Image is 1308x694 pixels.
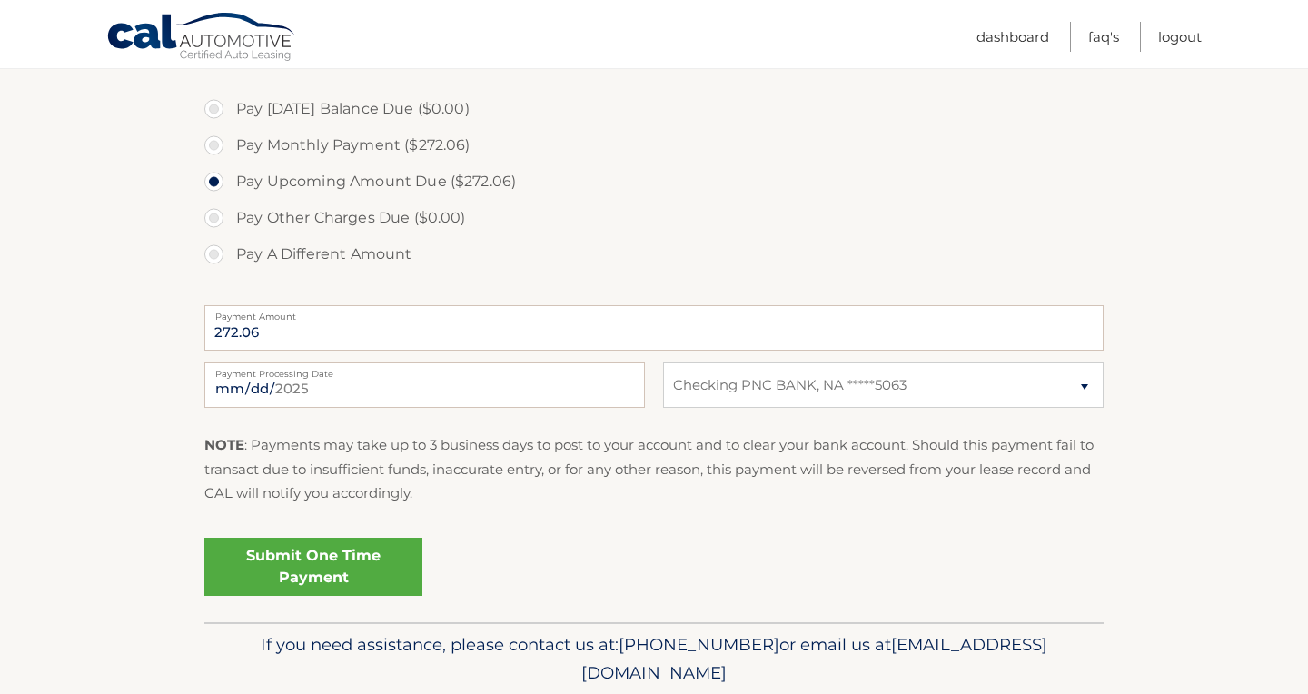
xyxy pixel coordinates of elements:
[204,538,422,596] a: Submit One Time Payment
[204,164,1104,200] label: Pay Upcoming Amount Due ($272.06)
[106,12,297,64] a: Cal Automotive
[976,22,1049,52] a: Dashboard
[204,127,1104,164] label: Pay Monthly Payment ($272.06)
[204,305,1104,351] input: Payment Amount
[204,362,645,408] input: Payment Date
[204,236,1104,273] label: Pay A Different Amount
[204,436,244,453] strong: NOTE
[216,630,1092,689] p: If you need assistance, please contact us at: or email us at
[204,362,645,377] label: Payment Processing Date
[204,91,1104,127] label: Pay [DATE] Balance Due ($0.00)
[204,200,1104,236] label: Pay Other Charges Due ($0.00)
[1158,22,1202,52] a: Logout
[204,433,1104,505] p: : Payments may take up to 3 business days to post to your account and to clear your bank account....
[204,305,1104,320] label: Payment Amount
[1088,22,1119,52] a: FAQ's
[619,634,779,655] span: [PHONE_NUMBER]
